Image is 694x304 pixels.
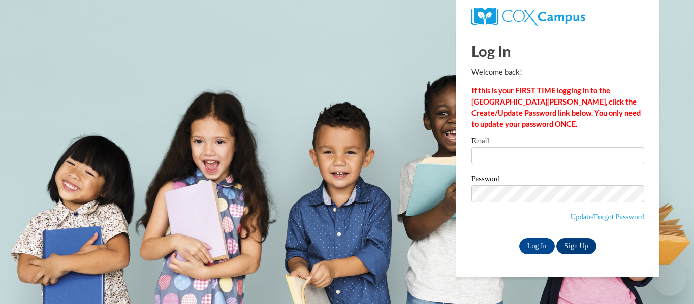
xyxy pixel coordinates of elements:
[556,238,596,254] a: Sign Up
[471,66,644,78] p: Welcome back!
[471,41,644,61] h1: Log In
[471,8,585,26] img: COX Campus
[471,137,644,147] label: Email
[471,86,641,128] strong: If this is your FIRST TIME logging in to the [GEOGRAPHIC_DATA][PERSON_NAME], click the Create/Upd...
[471,8,644,26] a: COX Campus
[519,238,555,254] input: Log In
[571,213,644,221] a: Update/Forgot Password
[653,263,686,296] iframe: Button to launch messaging window
[471,175,644,185] label: Password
